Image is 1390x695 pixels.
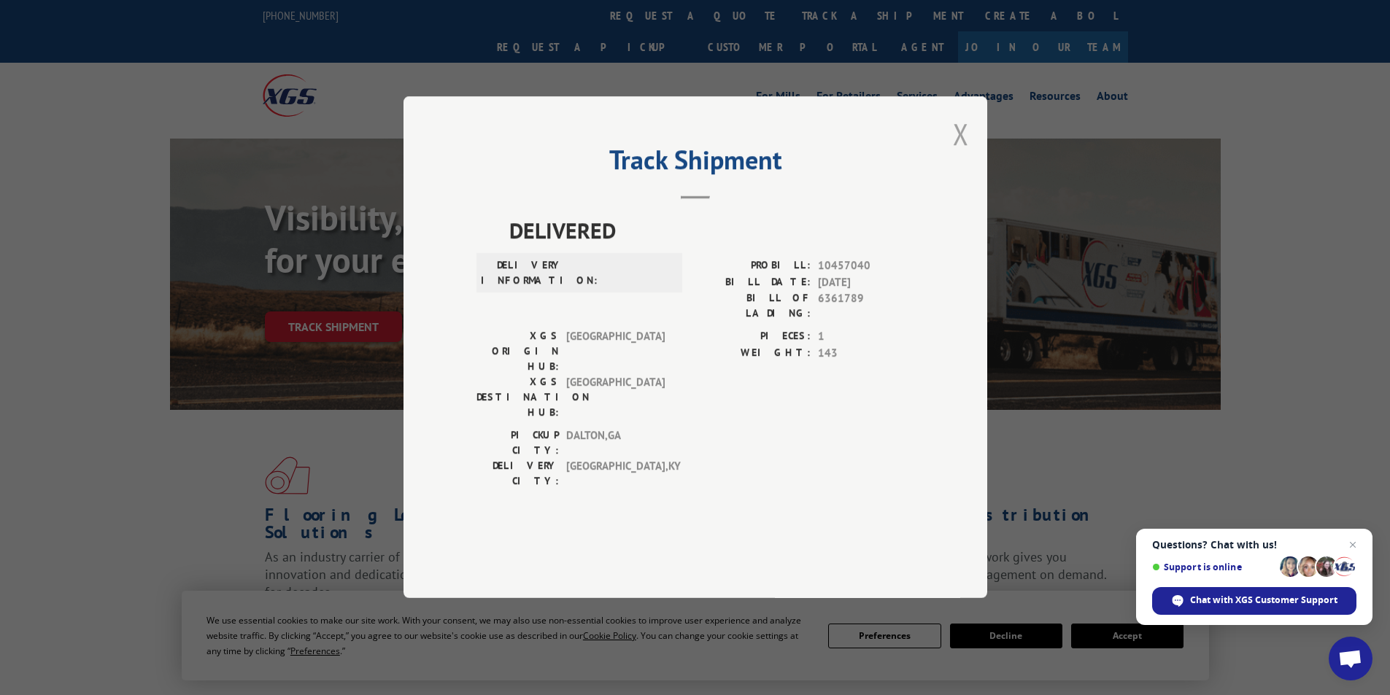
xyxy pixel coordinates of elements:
span: 1 [818,329,914,346]
label: BILL DATE: [695,274,811,291]
span: Chat with XGS Customer Support [1190,594,1337,607]
span: 10457040 [818,258,914,275]
span: [DATE] [818,274,914,291]
label: WEIGHT: [695,345,811,362]
span: Close chat [1344,536,1362,554]
button: Close modal [953,114,969,153]
label: XGS DESTINATION HUB: [476,375,559,421]
label: PIECES: [695,329,811,346]
span: DALTON , GA [566,428,665,459]
span: Support is online [1152,562,1275,572]
label: PROBILL: [695,258,811,275]
div: Chat with XGS Customer Support [1152,587,1356,615]
label: PICKUP CITY: [476,428,559,459]
span: DELIVERED [509,214,914,247]
span: 143 [818,345,914,362]
span: 6361789 [818,291,914,322]
label: XGS ORIGIN HUB: [476,329,559,375]
span: [GEOGRAPHIC_DATA] , KY [566,459,665,489]
label: BILL OF LADING: [695,291,811,322]
span: Questions? Chat with us! [1152,539,1356,551]
h2: Track Shipment [476,150,914,177]
label: DELIVERY INFORMATION: [481,258,563,289]
label: DELIVERY CITY: [476,459,559,489]
span: [GEOGRAPHIC_DATA] [566,375,665,421]
div: Open chat [1329,637,1372,680]
span: [GEOGRAPHIC_DATA] [566,329,665,375]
